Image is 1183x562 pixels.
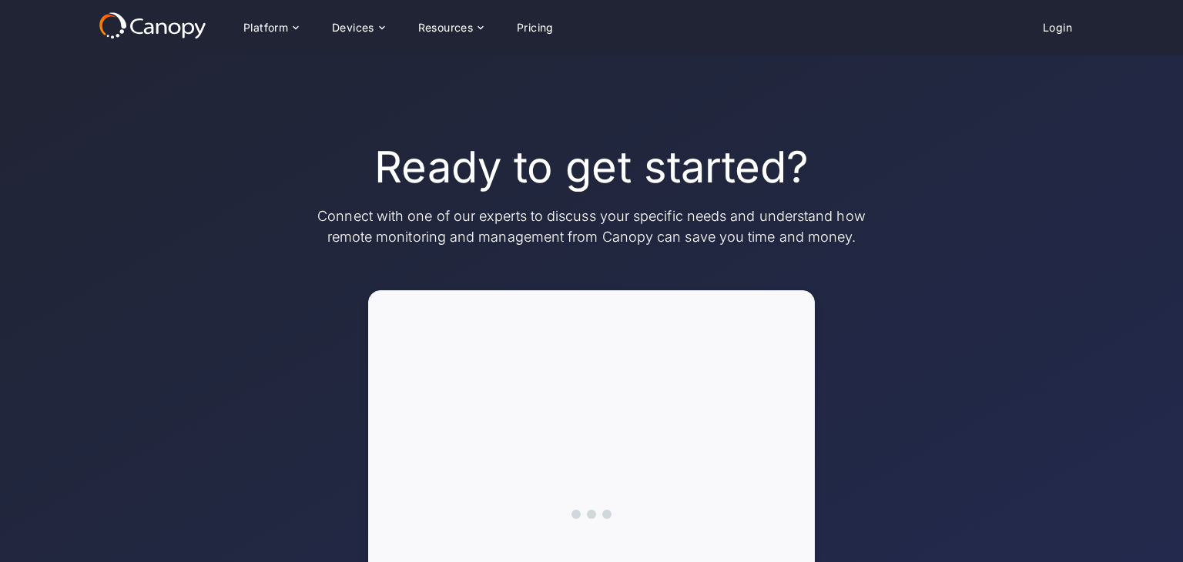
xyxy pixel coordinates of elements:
p: Connect with one of our experts to discuss your specific needs and understand how remote monitori... [314,206,869,247]
div: Devices [332,22,374,33]
a: Pricing [504,13,566,42]
div: Resources [418,22,474,33]
a: Login [1031,13,1084,42]
h1: Ready to get started? [374,142,809,193]
div: Platform [243,22,288,33]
